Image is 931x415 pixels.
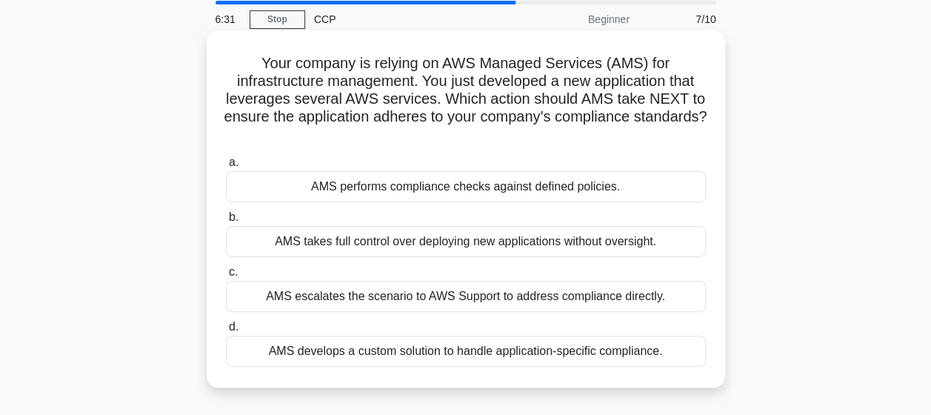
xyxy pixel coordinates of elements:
[226,281,706,312] div: AMS escalates the scenario to AWS Support to address compliance directly.
[229,320,238,333] span: d.
[638,4,725,34] div: 7/10
[250,10,305,29] a: Stop
[229,156,238,168] span: a.
[229,265,238,278] span: c.
[226,226,706,257] div: AMS takes full control over deploying new applications without oversight.
[226,171,706,202] div: AMS performs compliance checks against defined policies.
[229,210,238,223] span: b.
[305,4,509,34] div: CCP
[207,4,250,34] div: 6:31
[224,54,707,145] h5: Your company is relying on AWS Managed Services (AMS) for infrastructure management. You just dev...
[226,336,706,367] div: AMS develops a custom solution to handle application-specific compliance.
[509,4,638,34] div: Beginner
